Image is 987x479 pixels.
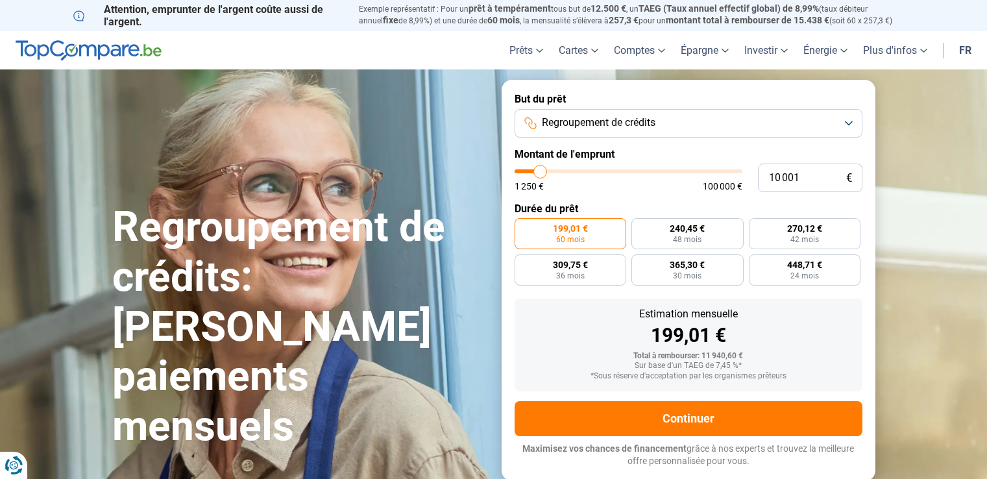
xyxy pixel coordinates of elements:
[790,236,819,243] span: 42 mois
[551,31,606,69] a: Cartes
[359,3,914,27] p: Exemple représentatif : Pour un tous but de , un (taux débiteur annuel de 8,99%) et une durée de ...
[666,15,829,25] span: montant total à rembourser de 15.438 €
[790,272,819,280] span: 24 mois
[673,236,701,243] span: 48 mois
[515,401,862,436] button: Continuer
[673,272,701,280] span: 30 mois
[515,182,544,191] span: 1 250 €
[670,224,705,233] span: 240,45 €
[525,309,852,319] div: Estimation mensuelle
[553,260,588,269] span: 309,75 €
[515,109,862,138] button: Regroupement de crédits
[951,31,979,69] a: fr
[515,93,862,105] label: But du prêt
[73,3,343,28] p: Attention, emprunter de l'argent coûte aussi de l'argent.
[609,15,639,25] span: 257,3 €
[591,3,626,14] span: 12.500 €
[469,3,551,14] span: prêt à tempérament
[606,31,673,69] a: Comptes
[556,236,585,243] span: 60 mois
[525,372,852,381] div: *Sous réserve d'acceptation par les organismes prêteurs
[502,31,551,69] a: Prêts
[737,31,796,69] a: Investir
[525,362,852,371] div: Sur base d'un TAEG de 7,45 %*
[515,148,862,160] label: Montant de l'emprunt
[522,443,687,454] span: Maximisez vos chances de financement
[673,31,737,69] a: Épargne
[515,203,862,215] label: Durée du prêt
[525,352,852,361] div: Total à rembourser: 11 940,60 €
[556,272,585,280] span: 36 mois
[787,260,822,269] span: 448,71 €
[383,15,398,25] span: fixe
[487,15,520,25] span: 60 mois
[703,182,742,191] span: 100 000 €
[525,326,852,345] div: 199,01 €
[796,31,855,69] a: Énergie
[846,173,852,184] span: €
[639,3,819,14] span: TAEG (Taux annuel effectif global) de 8,99%
[16,40,162,61] img: TopCompare
[855,31,935,69] a: Plus d'infos
[515,443,862,468] p: grâce à nos experts et trouvez la meilleure offre personnalisée pour vous.
[787,224,822,233] span: 270,12 €
[670,260,705,269] span: 365,30 €
[112,203,486,452] h1: Regroupement de crédits: [PERSON_NAME] paiements mensuels
[553,224,588,233] span: 199,01 €
[542,116,655,130] span: Regroupement de crédits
